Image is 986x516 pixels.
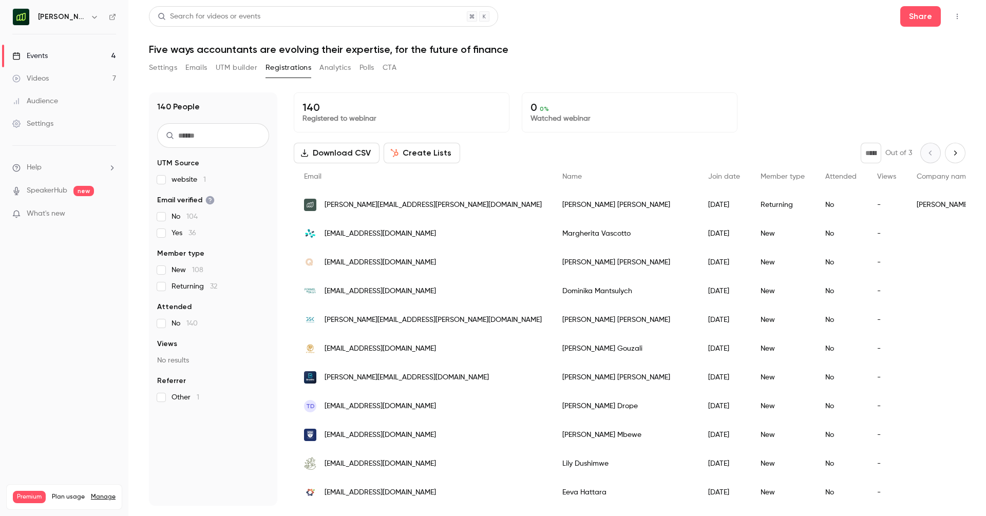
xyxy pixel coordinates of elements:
[172,265,203,275] span: New
[552,219,698,248] div: Margherita Vascotto
[815,219,867,248] div: No
[73,186,94,196] span: new
[917,173,970,180] span: Company name
[210,283,217,290] span: 32
[104,209,116,219] iframe: Noticeable Trigger
[552,363,698,392] div: [PERSON_NAME] [PERSON_NAME]
[172,228,196,238] span: Yes
[325,200,542,211] span: [PERSON_NAME][EMAIL_ADDRESS][PERSON_NAME][DOMAIN_NAME]
[27,185,67,196] a: SpeakerHub
[91,493,116,501] a: Manage
[157,249,204,259] span: Member type
[815,363,867,392] div: No
[815,248,867,277] div: No
[12,119,53,129] div: Settings
[13,9,29,25] img: Moss (EN)
[761,173,805,180] span: Member type
[325,401,436,412] span: [EMAIL_ADDRESS][DOMAIN_NAME]
[552,478,698,507] div: Eeva Hattara
[304,199,316,211] img: getmoss.com
[867,248,906,277] div: -
[325,487,436,498] span: [EMAIL_ADDRESS][DOMAIN_NAME]
[552,305,698,334] div: [PERSON_NAME] [PERSON_NAME]
[306,402,315,411] span: TD
[157,101,200,113] h1: 140 People
[304,173,321,180] span: Email
[698,219,750,248] div: [DATE]
[12,51,48,61] div: Events
[750,392,815,421] div: New
[149,43,965,55] h1: Five ways accountants are evolving their expertise, for the future of finance
[945,143,965,163] button: Next page
[266,60,311,76] button: Registrations
[158,11,260,22] div: Search for videos or events
[552,190,698,219] div: [PERSON_NAME] [PERSON_NAME]
[867,449,906,478] div: -
[815,478,867,507] div: No
[867,219,906,248] div: -
[552,277,698,305] div: Dominika Mantsulych
[185,60,207,76] button: Emails
[197,394,199,401] span: 1
[867,305,906,334] div: -
[698,478,750,507] div: [DATE]
[172,175,206,185] span: website
[750,190,815,219] div: Returning
[750,478,815,507] div: New
[304,256,316,269] img: quatro-pr.co.uk
[750,449,815,478] div: New
[877,173,896,180] span: Views
[750,363,815,392] div: New
[530,101,729,113] p: 0
[359,60,374,76] button: Polls
[562,173,582,180] span: Name
[750,219,815,248] div: New
[815,334,867,363] div: No
[750,334,815,363] div: New
[325,430,436,441] span: [EMAIL_ADDRESS][DOMAIN_NAME]
[27,162,42,173] span: Help
[302,113,501,124] p: Registered to webinar
[708,173,740,180] span: Join date
[216,60,257,76] button: UTM builder
[867,421,906,449] div: -
[12,73,49,84] div: Videos
[304,227,316,240] img: casavi.de
[325,343,436,354] span: [EMAIL_ADDRESS][DOMAIN_NAME]
[172,392,199,403] span: Other
[186,213,198,220] span: 104
[867,363,906,392] div: -
[203,176,206,183] span: 1
[325,458,436,469] span: [EMAIL_ADDRESS][DOMAIN_NAME]
[319,60,351,76] button: Analytics
[188,230,196,237] span: 36
[52,493,85,501] span: Plan usage
[304,285,316,297] img: true-skin.de
[325,372,489,383] span: [PERSON_NAME][EMAIL_ADDRESS][DOMAIN_NAME]
[302,101,501,113] p: 140
[815,392,867,421] div: No
[815,421,867,449] div: No
[157,158,269,403] section: facet-groups
[157,355,269,366] p: No results
[815,449,867,478] div: No
[867,478,906,507] div: -
[750,421,815,449] div: New
[157,158,199,168] span: UTM Source
[172,281,217,292] span: Returning
[38,12,86,22] h6: [PERSON_NAME] (EN)
[325,286,436,297] span: [EMAIL_ADDRESS][DOMAIN_NAME]
[552,334,698,363] div: [PERSON_NAME] Gouzali
[383,60,396,76] button: CTA
[304,371,316,384] img: breathetech.co.uk
[552,392,698,421] div: [PERSON_NAME] Drope
[698,449,750,478] div: [DATE]
[540,105,549,112] span: 0 %
[325,228,436,239] span: [EMAIL_ADDRESS][DOMAIN_NAME]
[304,486,316,499] img: starberry.games
[12,96,58,106] div: Audience
[530,113,729,124] p: Watched webinar
[698,277,750,305] div: [DATE]
[815,305,867,334] div: No
[304,342,316,355] img: piagam.id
